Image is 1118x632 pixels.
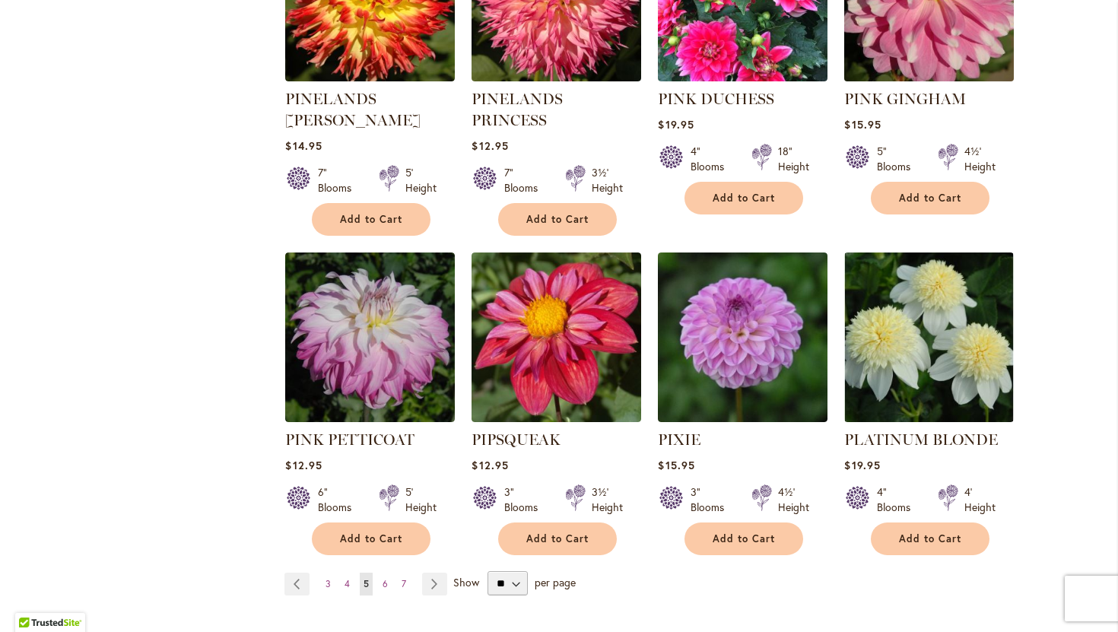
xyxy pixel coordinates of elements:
a: PINK DUCHESS [658,70,827,84]
span: Add to Cart [713,532,775,545]
div: 4½' Height [964,144,996,174]
a: 4 [341,573,354,595]
button: Add to Cart [871,522,989,555]
span: Add to Cart [899,532,961,545]
span: $14.95 [285,138,322,153]
span: 7 [402,578,406,589]
div: 3" Blooms [504,484,547,515]
span: $12.95 [285,458,322,472]
div: 5" Blooms [877,144,919,174]
a: 7 [398,573,410,595]
a: PIXIE [658,411,827,425]
span: $19.95 [844,458,880,472]
div: 6" Blooms [318,484,360,515]
button: Add to Cart [498,203,617,236]
a: PINELANDS PAM [285,70,455,84]
span: Add to Cart [340,532,402,545]
span: $15.95 [658,458,694,472]
div: 5' Height [405,165,437,195]
div: 4' Height [964,484,996,515]
div: 18" Height [778,144,809,174]
iframe: Launch Accessibility Center [11,578,54,621]
div: 3" Blooms [691,484,733,515]
span: $12.95 [472,138,508,153]
div: 3½' Height [592,165,623,195]
button: Add to Cart [684,182,803,214]
a: PIPSQUEAK [472,430,561,449]
span: 5 [364,578,369,589]
div: 7" Blooms [318,165,360,195]
a: PINK PETTICOAT [285,430,414,449]
a: PINK GINGHAM [844,90,966,108]
a: Pink Petticoat [285,411,455,425]
a: PINELANDS PRINCESS [472,90,563,129]
span: Show [453,575,479,589]
a: 3 [322,573,335,595]
img: Pink Petticoat [285,252,455,422]
span: Add to Cart [526,532,589,545]
span: Add to Cart [899,192,961,205]
button: Add to Cart [312,203,430,236]
div: 3½' Height [592,484,623,515]
button: Add to Cart [871,182,989,214]
button: Add to Cart [312,522,430,555]
span: Add to Cart [526,213,589,226]
span: Add to Cart [713,192,775,205]
span: per page [535,575,576,589]
button: Add to Cart [498,522,617,555]
img: PIPSQUEAK [472,252,641,422]
span: $12.95 [472,458,508,472]
span: 3 [326,578,331,589]
span: $15.95 [844,117,881,132]
a: PIPSQUEAK [472,411,641,425]
a: PINK DUCHESS [658,90,774,108]
span: $19.95 [658,117,694,132]
img: PLATINUM BLONDE [844,252,1014,422]
a: PINELANDS PRINCESS [472,70,641,84]
a: PIXIE [658,430,700,449]
div: 5' Height [405,484,437,515]
span: Add to Cart [340,213,402,226]
div: 7" Blooms [504,165,547,195]
a: 6 [379,573,392,595]
button: Add to Cart [684,522,803,555]
a: PLATINUM BLONDE [844,430,998,449]
a: PLATINUM BLONDE [844,411,1014,425]
span: 4 [345,578,350,589]
div: 4" Blooms [691,144,733,174]
div: 4½' Height [778,484,809,515]
div: 4" Blooms [877,484,919,515]
img: PIXIE [658,252,827,422]
a: PINK GINGHAM [844,70,1014,84]
span: 6 [383,578,388,589]
a: PINELANDS [PERSON_NAME] [285,90,421,129]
